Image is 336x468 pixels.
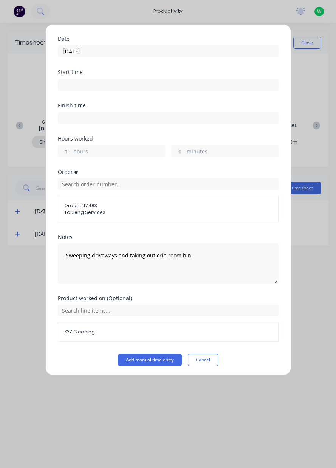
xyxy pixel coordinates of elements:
div: Hours worked [58,136,279,141]
div: Product worked on (Optional) [58,296,279,301]
div: Order # [58,169,279,175]
label: hours [73,147,165,157]
span: Touleng Services [64,209,272,216]
div: Notes [58,234,279,240]
input: Search order number... [58,178,279,190]
div: Finish time [58,103,279,108]
button: Add manual time entry [118,354,182,366]
div: Start time [58,70,279,75]
input: Search line items... [58,305,279,316]
input: 0 [172,146,185,157]
span: XYZ Cleaning [64,329,272,335]
textarea: Sweeping driveways and taking out crib room bin [58,243,279,284]
label: minutes [187,147,278,157]
div: Date [58,36,279,42]
button: Cancel [188,354,218,366]
input: 0 [58,146,71,157]
span: Order # 17483 [64,202,272,209]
